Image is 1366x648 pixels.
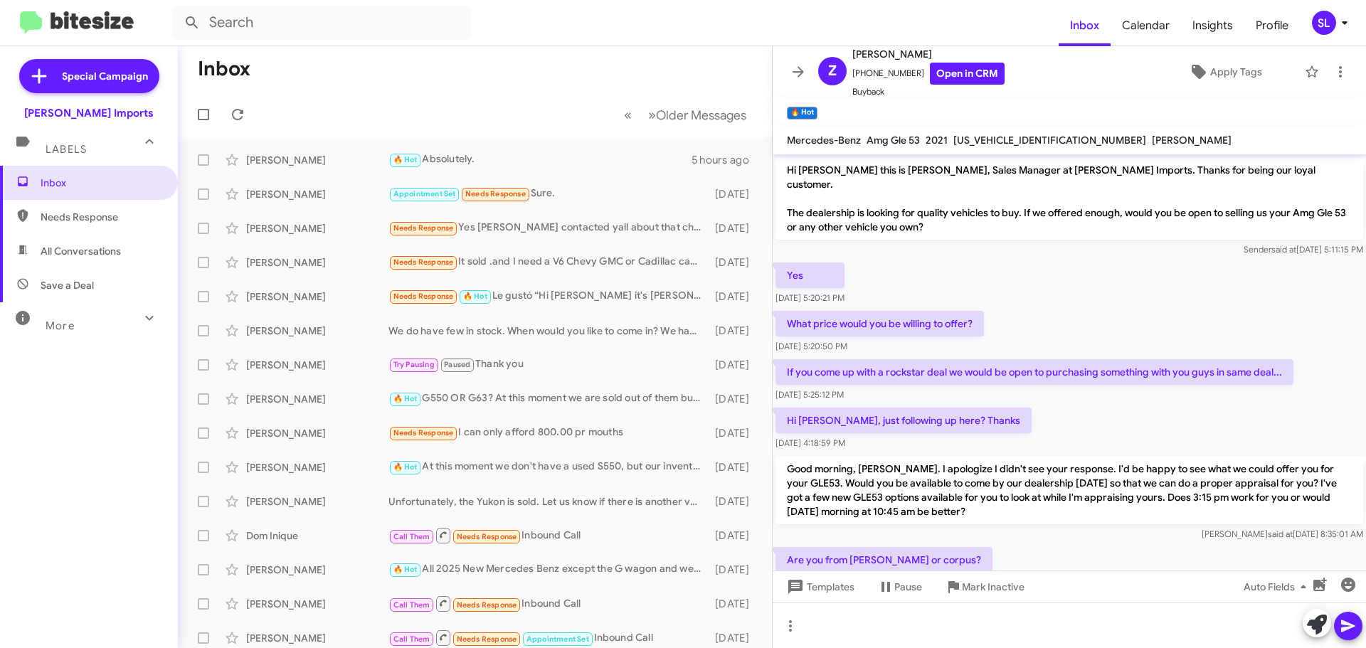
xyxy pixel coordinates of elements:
[775,389,844,400] span: [DATE] 5:25:12 PM
[24,106,154,120] div: [PERSON_NAME] Imports
[246,187,388,201] div: [PERSON_NAME]
[388,459,708,475] div: At this moment we don't have a used S550, but our inventory changes by the day.
[444,360,470,369] span: Paused
[775,341,847,351] span: [DATE] 5:20:50 PM
[1181,5,1244,46] a: Insights
[41,244,121,258] span: All Conversations
[41,210,162,224] span: Needs Response
[246,153,388,167] div: [PERSON_NAME]
[393,532,430,541] span: Call Them
[962,574,1024,600] span: Mark Inactive
[1152,59,1298,85] button: Apply Tags
[708,460,761,474] div: [DATE]
[1312,11,1336,35] div: SL
[867,134,920,147] span: Amg Gle 53
[393,292,454,301] span: Needs Response
[648,106,656,124] span: »
[393,565,418,574] span: 🔥 Hot
[463,292,487,301] span: 🔥 Hot
[246,358,388,372] div: [PERSON_NAME]
[1232,574,1323,600] button: Auto Fields
[393,257,454,267] span: Needs Response
[198,58,250,80] h1: Inbox
[388,324,708,338] div: We do have few in stock. When would you like to come in? We have an opening [DATE] at 1:15pm or 5...
[393,155,418,164] span: 🔥 Hot
[1111,5,1181,46] a: Calendar
[1271,244,1296,255] span: said at
[708,529,761,543] div: [DATE]
[246,529,388,543] div: Dom Inique
[1244,5,1300,46] a: Profile
[388,220,708,236] div: Yes [PERSON_NAME] contacted yall about that charger I've just been busy with work, but I was just...
[775,437,845,448] span: [DATE] 4:18:59 PM
[1300,11,1350,35] button: SL
[246,460,388,474] div: [PERSON_NAME]
[775,456,1363,524] p: Good morning, [PERSON_NAME]. I apologize I didn't see your response. I'd be happy to see what we ...
[930,63,1005,85] a: Open in CRM
[393,394,418,403] span: 🔥 Hot
[775,408,1032,433] p: Hi [PERSON_NAME], just following up here? Thanks
[388,391,708,407] div: G550 OR G63? At this moment we are sold out of them but getting a white G550 next month.
[388,629,708,647] div: Inbound Call
[46,143,87,156] span: Labels
[457,600,517,610] span: Needs Response
[457,634,517,644] span: Needs Response
[388,561,708,578] div: All 2025 New Mercedes Benz except the G wagon and we also have specials for selected 2026 New Mer...
[1059,5,1111,46] span: Inbox
[388,288,708,304] div: Le gustó “Hi [PERSON_NAME] it's [PERSON_NAME] at [PERSON_NAME] Imports. I saw you've been in touc...
[393,189,456,198] span: Appointment Set
[1268,529,1293,539] span: said at
[852,46,1005,63] span: [PERSON_NAME]
[692,153,761,167] div: 5 hours ago
[708,494,761,509] div: [DATE]
[41,278,94,292] span: Save a Deal
[624,106,632,124] span: «
[852,63,1005,85] span: [PHONE_NUMBER]
[926,134,948,147] span: 2021
[775,311,984,336] p: What price would you be willing to offer?
[708,597,761,611] div: [DATE]
[708,563,761,577] div: [DATE]
[953,134,1146,147] span: [US_VEHICLE_IDENTIFICATION_NUMBER]
[1244,244,1363,255] span: Sender [DATE] 5:11:15 PM
[1244,574,1312,600] span: Auto Fields
[457,532,517,541] span: Needs Response
[866,574,933,600] button: Pause
[1210,59,1262,85] span: Apply Tags
[773,574,866,600] button: Templates
[388,526,708,544] div: Inbound Call
[640,100,755,129] button: Next
[656,107,746,123] span: Older Messages
[775,262,845,288] p: Yes
[775,547,992,573] p: Are you from [PERSON_NAME] or corpus?
[246,494,388,509] div: [PERSON_NAME]
[41,176,162,190] span: Inbox
[615,100,640,129] button: Previous
[62,69,148,83] span: Special Campaign
[246,597,388,611] div: [PERSON_NAME]
[393,428,454,437] span: Needs Response
[246,290,388,304] div: [PERSON_NAME]
[708,221,761,235] div: [DATE]
[246,563,388,577] div: [PERSON_NAME]
[388,425,708,441] div: I can only afford 800.00 pr mouths
[828,60,837,83] span: Z
[388,152,692,168] div: Absolutely.
[388,254,708,270] div: It sold .and I need a V6 Chevy GMC or Cadillac car as I do Uber and deliveries
[894,574,922,600] span: Pause
[46,319,75,332] span: More
[708,631,761,645] div: [DATE]
[388,494,708,509] div: Unfortunately, the Yukon is sold. Let us know if there is another vehicle that catches your eye.
[1152,134,1232,147] span: [PERSON_NAME]
[393,360,435,369] span: Try Pausing
[388,186,708,202] div: Sure.
[246,392,388,406] div: [PERSON_NAME]
[708,392,761,406] div: [DATE]
[708,290,761,304] div: [DATE]
[388,595,708,612] div: Inbound Call
[852,85,1005,99] span: Buyback
[246,324,388,338] div: [PERSON_NAME]
[246,631,388,645] div: [PERSON_NAME]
